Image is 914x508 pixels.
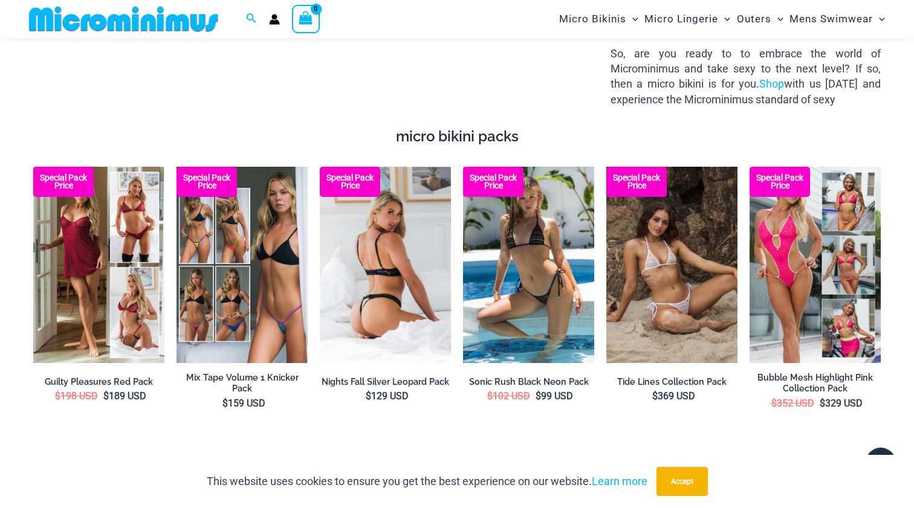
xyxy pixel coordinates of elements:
[320,174,380,190] b: Special Pack Price
[103,390,109,402] span: $
[606,174,667,190] b: Special Pack Price
[606,376,737,388] a: Tide Lines Collection Pack
[820,397,863,409] bdi: 329 USD
[246,11,257,27] a: Search icon link
[222,397,265,409] bdi: 159 USD
[536,390,573,402] bdi: 99 USD
[320,167,451,364] a: Nights Fall Silver Leopard 1036 Bra 6046 Thong 09v2 Nights Fall Silver Leopard 1036 Bra 6046 Thon...
[24,5,223,33] img: MM SHOP LOGO FLAT
[592,475,647,487] a: Learn more
[33,128,881,146] h4: micro bikini packs
[536,390,541,402] span: $
[559,4,626,34] span: Micro Bikinis
[611,46,881,107] p: So, are you ready to to embrace the world of Microminimus and take sexy to the next level? If so,...
[750,167,881,364] img: Collection Pack F
[487,390,530,402] bdi: 102 USD
[771,4,783,34] span: Menu Toggle
[606,167,737,364] a: Tide Lines White 308 Tri Top 470 Thong 07 Tide Lines Black 308 Tri Top 480 Micro 01Tide Lines Bla...
[759,77,784,90] a: Shop
[33,167,164,364] a: Guilty Pleasures Red Collection Pack F Guilty Pleasures Red Collection Pack BGuilty Pleasures Red...
[771,397,814,409] bdi: 352 USD
[820,397,825,409] span: $
[55,390,98,402] bdi: 198 USD
[207,472,647,490] p: This website uses cookies to ensure you get the best experience on our website.
[556,4,641,34] a: Micro BikinisMenu ToggleMenu Toggle
[33,167,164,364] img: Guilty Pleasures Red Collection Pack F
[644,4,718,34] span: Micro Lingerie
[55,390,60,402] span: $
[750,167,881,364] a: Collection Pack F Collection Pack BCollection Pack B
[463,376,594,388] a: Sonic Rush Black Neon Pack
[463,174,523,190] b: Special Pack Price
[103,390,146,402] bdi: 189 USD
[222,397,228,409] span: $
[177,372,308,394] a: Mix Tape Volume 1 Knicker Pack
[656,467,708,496] button: Accept
[786,4,888,34] a: Mens SwimwearMenu ToggleMenu Toggle
[366,390,371,402] span: $
[606,167,737,364] img: Tide Lines White 308 Tri Top 470 Thong 07
[626,4,638,34] span: Menu Toggle
[652,390,695,402] bdi: 369 USD
[33,376,164,388] a: Guilty Pleasures Red Pack
[33,174,94,190] b: Special Pack Price
[177,167,308,364] a: Pack F Pack BPack B
[873,4,885,34] span: Menu Toggle
[734,4,786,34] a: OutersMenu ToggleMenu Toggle
[320,167,451,364] img: Nights Fall Silver Leopard 1036 Bra 6046 Thong 11
[269,14,280,25] a: Account icon link
[771,397,777,409] span: $
[641,4,733,34] a: Micro LingerieMenu ToggleMenu Toggle
[487,390,493,402] span: $
[177,174,237,190] b: Special Pack Price
[177,167,308,364] img: Pack F
[718,4,730,34] span: Menu Toggle
[554,2,890,36] nav: Site Navigation
[652,390,658,402] span: $
[737,4,771,34] span: Outers
[750,372,881,394] a: Bubble Mesh Highlight Pink Collection Pack
[320,376,451,388] a: Nights Fall Silver Leopard Pack
[463,167,594,364] a: Sonic Rush Black Neon 3278 Tri Top 4312 Thong Bikini 09 Sonic Rush Black Neon 3278 Tri Top 4312 T...
[789,4,873,34] span: Mens Swimwear
[750,174,810,190] b: Special Pack Price
[292,5,320,33] a: View Shopping Cart, empty
[366,390,409,402] bdi: 129 USD
[463,167,594,364] img: Sonic Rush Black Neon 3278 Tri Top 4312 Thong Bikini 09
